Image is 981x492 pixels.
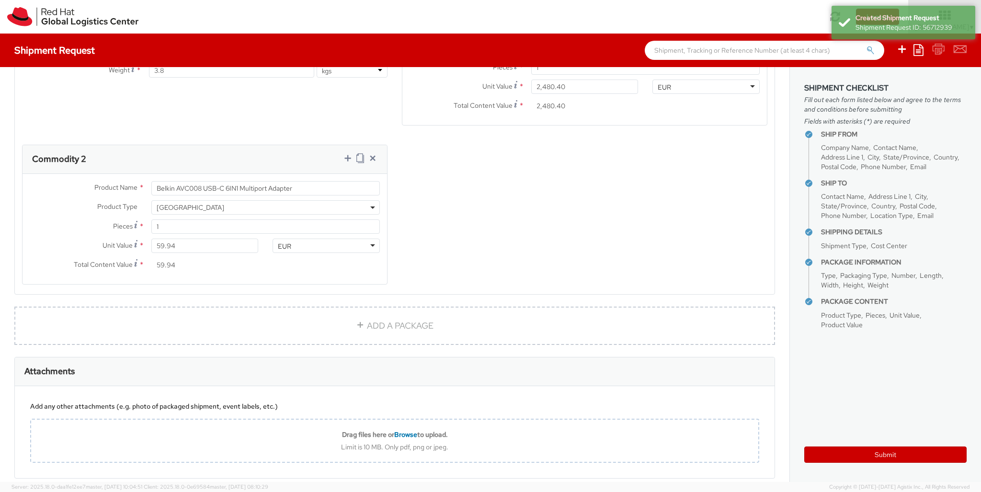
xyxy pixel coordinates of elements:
span: Docking Station [151,200,380,215]
span: Fields with asterisks (*) are required [804,116,967,126]
span: Email [917,211,934,220]
span: Product Name [94,183,137,192]
span: Fill out each form listed below and agree to the terms and conditions before submitting [804,95,967,114]
span: Pieces [493,63,513,71]
span: Browse [394,430,417,439]
span: Docking Station [157,203,375,212]
span: master, [DATE] 08:10:29 [210,483,268,490]
span: Shipment Type [821,241,867,250]
input: Shipment, Tracking or Reference Number (at least 4 chars) [645,41,884,60]
span: Server: 2025.18.0-daa1fe12ee7 [11,483,142,490]
span: master, [DATE] 10:04:51 [86,483,142,490]
span: Phone Number [821,211,866,220]
span: Packaging Type [840,271,887,280]
div: Shipment Request ID: 56712939 [856,23,968,32]
div: Limit is 10 MB. Only pdf, png or jpeg. [31,443,758,451]
a: ADD A PACKAGE [14,307,775,345]
span: Country [934,153,958,161]
span: Phone Number [861,162,906,171]
h4: Ship From [821,131,967,138]
span: Type [821,271,836,280]
span: Unit Value [890,311,920,320]
span: Postal Code [900,202,935,210]
span: State/Province [821,202,867,210]
span: Address Line 1 [868,192,911,201]
span: Cost Center [871,241,907,250]
span: Width [821,281,839,289]
div: EUR [658,82,671,92]
span: Length [920,271,942,280]
div: EUR [278,241,291,251]
span: State/Province [883,153,929,161]
h4: Package Information [821,259,967,266]
span: Company Name [821,143,869,152]
span: Contact Name [873,143,916,152]
span: Location Type [870,211,913,220]
span: City [915,192,926,201]
span: Product Type [821,311,861,320]
span: Unit Value [482,82,513,91]
span: Total Content Value [454,101,513,110]
div: Add any other attachments (e.g. photo of packaged shipment, event labels, etc.) [30,401,759,411]
span: Product Value [821,320,863,329]
span: Address Line 1 [821,153,863,161]
span: Country [871,202,895,210]
span: Total Content Value [74,260,133,269]
span: Email [910,162,926,171]
span: Pieces [113,222,133,230]
h3: Shipment Checklist [804,84,967,92]
h4: Shipping Details [821,229,967,236]
span: Postal Code [821,162,856,171]
h4: Ship To [821,180,967,187]
img: rh-logistics-00dfa346123c4ec078e1.svg [7,7,138,26]
span: Client: 2025.18.0-0e69584 [144,483,268,490]
span: Contact Name [821,192,864,201]
h4: Package Content [821,298,967,305]
span: Product Type [97,202,137,211]
h3: Attachments [24,366,75,376]
span: Copyright © [DATE]-[DATE] Agistix Inc., All Rights Reserved [829,483,970,491]
h3: Commodity 2 [32,154,86,164]
button: Submit [804,446,967,463]
span: Pieces [866,311,885,320]
span: Height [843,281,863,289]
b: Drag files here or to upload. [342,430,448,439]
span: Weight [109,66,130,74]
div: Created Shipment Request [856,13,968,23]
span: Unit Value [103,241,133,250]
span: Weight [867,281,889,289]
h4: Shipment Request [14,45,95,56]
span: City [867,153,879,161]
span: Number [891,271,915,280]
